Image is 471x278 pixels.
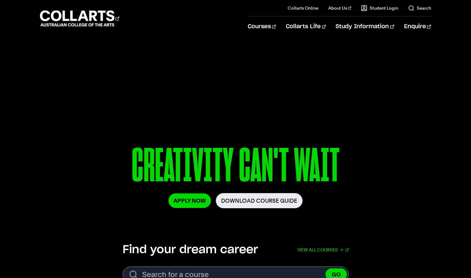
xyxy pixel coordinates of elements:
[328,5,351,11] a: About Us
[40,10,119,27] div: Go to homepage
[53,142,418,193] p: CREATIVITY CAN'T WAIT
[216,193,303,208] a: Download Course Guide
[404,16,431,37] a: Enquire
[248,16,276,37] a: Courses
[297,243,349,257] a: View all courses
[336,16,394,37] a: Study Information
[123,243,258,257] h2: Find your dream career
[288,5,318,11] a: Collarts Online
[408,5,431,11] a: Search
[286,16,326,37] a: Collarts Life
[168,193,211,208] a: Apply Now
[361,5,398,11] a: Student Login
